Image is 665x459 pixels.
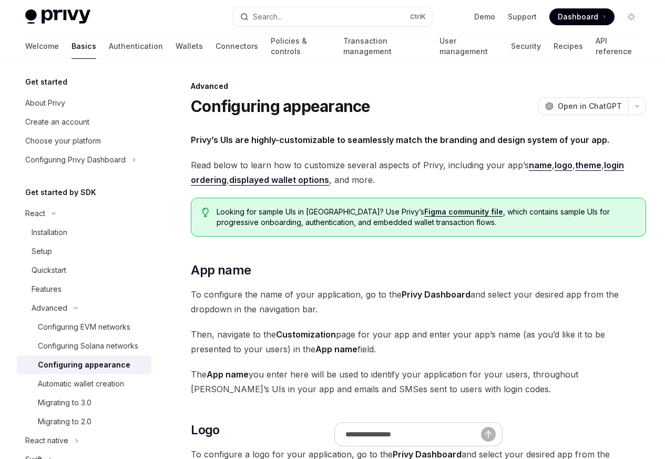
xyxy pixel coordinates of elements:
button: Open in ChatGPT [538,97,628,115]
span: Then, navigate to the page for your app and enter your app’s name (as you’d like it to be present... [191,327,646,356]
button: Toggle React native section [17,431,151,450]
h5: Get started [25,76,67,88]
a: Automatic wallet creation [17,374,151,393]
span: Open in ChatGPT [558,101,622,111]
div: Setup [32,245,52,258]
div: Configuring EVM networks [38,321,130,333]
a: Dashboard [549,8,615,25]
a: Create an account [17,113,151,131]
a: logo [555,160,572,171]
span: To configure the name of your application, go to the and select your desired app from the dropdow... [191,287,646,317]
div: Installation [32,226,67,239]
button: Toggle React section [17,204,151,223]
a: Configuring Solana networks [17,336,151,355]
span: App name [191,262,251,279]
a: Connectors [216,34,258,59]
a: Recipes [554,34,583,59]
span: The you enter here will be used to identify your application for your users, throughout [PERSON_N... [191,367,646,396]
strong: Privy Dashboard [402,289,470,300]
div: About Privy [25,97,65,109]
div: Advanced [191,81,646,91]
a: theme [575,160,601,171]
a: Basics [71,34,96,59]
div: Choose your platform [25,135,101,147]
div: Quickstart [32,264,66,277]
div: Search... [253,11,282,23]
strong: App name [315,344,357,354]
h1: Configuring appearance [191,97,371,116]
a: Choose your platform [17,131,151,150]
a: User management [439,34,499,59]
a: displayed wallet options [229,175,329,186]
a: Transaction management [343,34,426,59]
div: Features [32,283,62,295]
strong: Customization [276,329,336,340]
div: React native [25,434,68,447]
div: Configuring appearance [38,359,130,371]
input: Ask a question... [345,423,481,446]
svg: Tip [202,208,209,217]
a: Features [17,280,151,299]
a: About Privy [17,94,151,113]
div: Automatic wallet creation [38,378,124,390]
a: Installation [17,223,151,242]
div: Migrating to 2.0 [38,415,91,428]
img: light logo [25,9,90,24]
a: Configuring EVM networks [17,318,151,336]
button: Open search [233,7,432,26]
a: Wallets [176,34,203,59]
a: Migrating to 2.0 [17,412,151,431]
div: Configuring Solana networks [38,340,138,352]
strong: Privy’s UIs are highly-customizable to seamlessly match the branding and design system of your app. [191,135,609,145]
button: Toggle Advanced section [17,299,151,318]
div: Advanced [32,302,67,314]
div: Migrating to 3.0 [38,396,91,409]
span: Read below to learn how to customize several aspects of Privy, including your app’s , , , , , and... [191,158,646,187]
a: name [529,160,552,171]
strong: App name [207,369,249,380]
a: Authentication [109,34,163,59]
a: Welcome [25,34,59,59]
a: Security [511,34,541,59]
a: Figma community file [424,207,503,217]
a: Demo [474,12,495,22]
a: Migrating to 3.0 [17,393,151,412]
span: Looking for sample UIs in [GEOGRAPHIC_DATA]? Use Privy’s , which contains sample UIs for progress... [217,207,635,228]
a: Support [508,12,537,22]
div: Configuring Privy Dashboard [25,154,126,166]
div: Create an account [25,116,89,128]
span: Ctrl K [410,13,426,21]
button: Toggle Configuring Privy Dashboard section [17,150,151,169]
h5: Get started by SDK [25,186,96,199]
button: Toggle dark mode [623,8,640,25]
div: React [25,207,45,220]
a: Quickstart [17,261,151,280]
span: Dashboard [558,12,598,22]
a: API reference [596,34,640,59]
a: Configuring appearance [17,355,151,374]
a: Setup [17,242,151,261]
a: Policies & controls [271,34,331,59]
button: Send message [481,427,496,442]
